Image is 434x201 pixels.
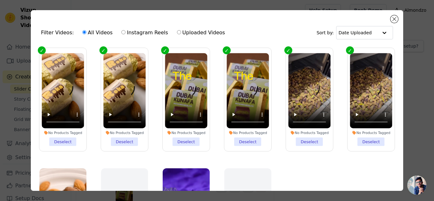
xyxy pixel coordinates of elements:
[42,131,84,135] div: No Products Tagged
[103,131,146,135] div: No Products Tagged
[407,176,426,195] a: Open chat
[350,131,392,135] div: No Products Tagged
[82,29,113,37] label: All Videos
[165,131,207,135] div: No Products Tagged
[41,25,228,40] div: Filter Videos:
[227,131,269,135] div: No Products Tagged
[316,26,393,39] div: Sort by:
[288,131,330,135] div: No Products Tagged
[390,15,398,23] button: Close modal
[177,29,225,37] label: Uploaded Videos
[121,29,168,37] label: Instagram Reels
